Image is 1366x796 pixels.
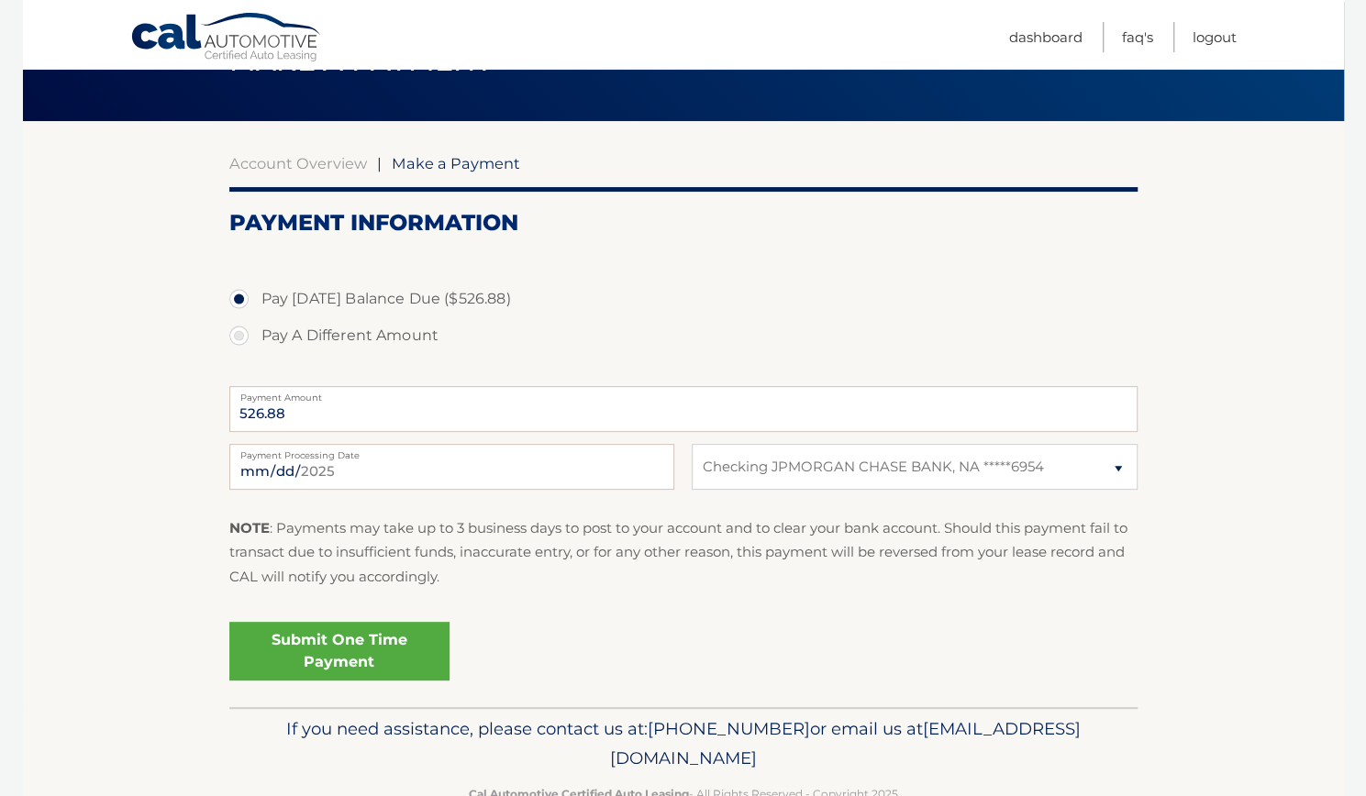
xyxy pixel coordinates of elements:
[648,718,810,739] span: [PHONE_NUMBER]
[229,209,1138,237] h2: Payment Information
[392,154,520,172] span: Make a Payment
[229,386,1138,432] input: Payment Amount
[229,516,1138,589] p: : Payments may take up to 3 business days to post to your account and to clear your bank account....
[130,12,323,65] a: Cal Automotive
[241,714,1126,773] p: If you need assistance, please contact us at: or email us at
[1122,22,1153,52] a: FAQ's
[229,444,674,490] input: Payment Date
[610,718,1081,768] span: [EMAIL_ADDRESS][DOMAIN_NAME]
[229,386,1138,401] label: Payment Amount
[229,154,367,172] a: Account Overview
[229,622,450,680] a: Submit One Time Payment
[1193,22,1237,52] a: Logout
[1009,22,1083,52] a: Dashboard
[229,317,1138,354] label: Pay A Different Amount
[229,281,1138,317] label: Pay [DATE] Balance Due ($526.88)
[377,154,382,172] span: |
[229,444,674,459] label: Payment Processing Date
[229,519,270,536] strong: NOTE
